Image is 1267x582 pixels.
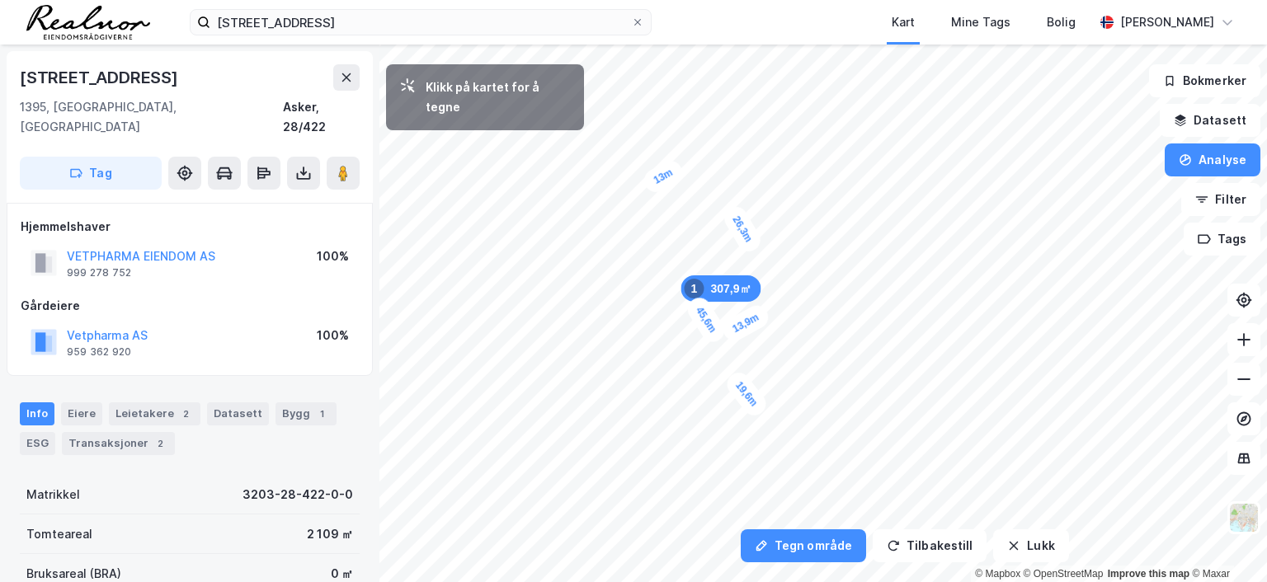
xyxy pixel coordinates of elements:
div: Transaksjoner [62,432,175,455]
div: 3203-28-422-0-0 [243,485,353,505]
button: Analyse [1165,143,1260,176]
div: Bygg [276,402,337,425]
div: Info [20,402,54,425]
div: Mine Tags [951,12,1010,32]
div: Kart [892,12,915,32]
div: Kontrollprogram for chat [1185,503,1267,582]
img: realnor-logo.934646d98de889bb5806.png [26,5,150,40]
button: Tags [1184,223,1260,256]
div: 100% [317,326,349,345]
div: Asker, 28/422 [283,97,360,137]
div: Bolig [1047,12,1076,32]
div: Tomteareal [26,524,92,544]
a: OpenStreetMap [1024,568,1104,580]
button: Datasett [1160,104,1260,137]
button: Filter [1181,183,1260,216]
a: Mapbox [975,568,1020,580]
div: [PERSON_NAME] [1120,12,1214,32]
a: Improve this map [1108,568,1189,580]
img: Z [1228,502,1260,533]
div: Map marker [720,203,765,256]
button: Bokmerker [1149,64,1260,97]
button: Tilbakestill [873,529,987,562]
div: Klikk på kartet for å tegne [426,77,571,117]
button: Tegn område [741,529,866,562]
div: 2 [177,406,194,422]
div: 2 109 ㎡ [307,524,353,544]
div: 999 278 752 [67,266,131,279]
div: Map marker [719,302,772,345]
iframe: Chat Widget [1185,503,1267,582]
div: Hjemmelshaver [21,217,359,237]
button: Tag [20,157,162,190]
div: Matrikkel [26,485,80,505]
div: Gårdeiere [21,296,359,316]
div: 2 [152,435,168,452]
div: Map marker [640,157,686,196]
div: Map marker [723,368,770,420]
button: Lukk [993,529,1068,562]
div: Eiere [61,402,102,425]
div: [STREET_ADDRESS] [20,64,181,91]
div: Leietakere [109,402,200,425]
div: Map marker [684,293,729,346]
div: Map marker [681,275,761,302]
div: 1 [684,279,704,298]
input: Søk på adresse, matrikkel, gårdeiere, leietakere eller personer [210,10,631,35]
div: ESG [20,432,55,455]
div: 959 362 920 [67,345,131,359]
div: 1 [313,406,330,422]
div: 1395, [GEOGRAPHIC_DATA], [GEOGRAPHIC_DATA] [20,97,283,137]
div: Datasett [207,402,269,425]
div: 100% [317,246,349,266]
